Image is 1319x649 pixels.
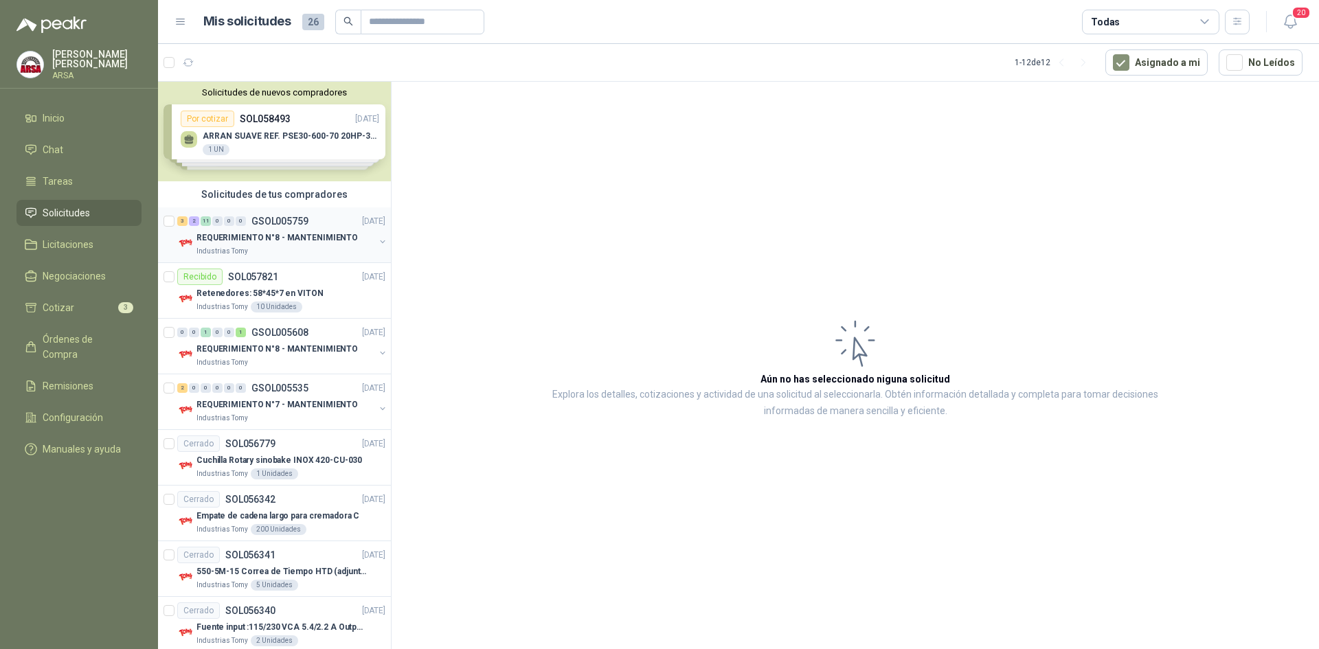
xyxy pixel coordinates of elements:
[196,510,359,523] p: Empate de cadena largo para cremadora C
[177,383,188,393] div: 2
[225,550,275,560] p: SOL056341
[1292,6,1311,19] span: 20
[43,410,103,425] span: Configuración
[362,382,385,395] p: [DATE]
[16,200,142,226] a: Solicitudes
[16,137,142,163] a: Chat
[251,301,302,312] div: 10 Unidades
[228,272,278,282] p: SOL057821
[177,269,223,285] div: Recibido
[17,52,43,78] img: Company Logo
[196,398,358,411] p: REQUERIMIENTO N°7 - MANTENIMIENTO
[225,606,275,615] p: SOL056340
[362,493,385,506] p: [DATE]
[1105,49,1208,76] button: Asignado a mi
[236,383,246,393] div: 0
[177,457,194,474] img: Company Logo
[16,263,142,289] a: Negociaciones
[1015,52,1094,73] div: 1 - 12 de 12
[177,328,188,337] div: 0
[177,402,194,418] img: Company Logo
[43,442,121,457] span: Manuales y ayuda
[302,14,324,30] span: 26
[177,346,194,363] img: Company Logo
[52,71,142,80] p: ARSA
[1278,10,1303,34] button: 20
[177,435,220,452] div: Cerrado
[224,216,234,226] div: 0
[177,216,188,226] div: 3
[158,263,391,319] a: RecibidoSOL057821[DATE] Company LogoRetenedores: 58*45*7 en VITONIndustrias Tomy10 Unidades
[16,436,142,462] a: Manuales y ayuda
[1219,49,1303,76] button: No Leídos
[189,328,199,337] div: 0
[362,271,385,284] p: [DATE]
[196,231,358,244] p: REQUERIMIENTO N°8 - MANTENIMIENTO
[1091,14,1120,30] div: Todas
[251,524,306,535] div: 200 Unidades
[201,328,211,337] div: 1
[43,174,73,189] span: Tareas
[343,16,353,26] span: search
[196,287,324,300] p: Retenedores: 58*45*7 en VITON
[177,513,194,530] img: Company Logo
[16,405,142,431] a: Configuración
[196,413,248,424] p: Industrias Tomy
[16,105,142,131] a: Inicio
[251,216,308,226] p: GSOL005759
[224,328,234,337] div: 0
[177,235,194,251] img: Company Logo
[212,328,223,337] div: 0
[251,328,308,337] p: GSOL005608
[212,383,223,393] div: 0
[196,357,248,368] p: Industrias Tomy
[16,168,142,194] a: Tareas
[16,295,142,321] a: Cotizar3
[177,491,220,508] div: Cerrado
[16,16,87,33] img: Logo peakr
[529,387,1182,420] p: Explora los detalles, cotizaciones y actividad de una solicitud al seleccionarla. Obtén informaci...
[177,624,194,641] img: Company Logo
[177,547,220,563] div: Cerrado
[362,549,385,562] p: [DATE]
[16,231,142,258] a: Licitaciones
[196,580,248,591] p: Industrias Tomy
[158,82,391,181] div: Solicitudes de nuevos compradoresPor cotizarSOL058493[DATE] ARRAN SUAVE REF. PSE30-600-70 20HP-30...
[251,580,298,591] div: 5 Unidades
[177,291,194,307] img: Company Logo
[164,87,385,98] button: Solicitudes de nuevos compradores
[362,604,385,617] p: [DATE]
[16,373,142,399] a: Remisiones
[224,383,234,393] div: 0
[158,430,391,486] a: CerradoSOL056779[DATE] Company LogoCuchilla Rotary sinobake INOX 420-CU-030Industrias Tomy1 Unidades
[201,383,211,393] div: 0
[196,524,248,535] p: Industrias Tomy
[362,215,385,228] p: [DATE]
[158,181,391,207] div: Solicitudes de tus compradores
[158,486,391,541] a: CerradoSOL056342[DATE] Company LogoEmpate de cadena largo para cremadora CIndustrias Tomy200 Unid...
[43,142,63,157] span: Chat
[177,324,388,368] a: 0 0 1 0 0 1 GSOL005608[DATE] Company LogoREQUERIMIENTO N°8 - MANTENIMIENTOIndustrias Tomy
[177,213,388,257] a: 3 2 11 0 0 0 GSOL005759[DATE] Company LogoREQUERIMIENTO N°8 - MANTENIMIENTOIndustrias Tomy
[158,541,391,597] a: CerradoSOL056341[DATE] Company Logo550-5M-15 Correa de Tiempo HTD (adjuntar ficha y /o imagenes)I...
[43,237,93,252] span: Licitaciones
[43,111,65,126] span: Inicio
[225,494,275,504] p: SOL056342
[251,383,308,393] p: GSOL005535
[43,332,128,362] span: Órdenes de Compra
[196,454,362,467] p: Cuchilla Rotary sinobake INOX 420-CU-030
[16,326,142,367] a: Órdenes de Compra
[177,569,194,585] img: Company Logo
[203,12,291,32] h1: Mis solicitudes
[201,216,211,226] div: 11
[43,269,106,284] span: Negociaciones
[362,437,385,451] p: [DATE]
[196,343,358,356] p: REQUERIMIENTO N°8 - MANTENIMIENTO
[189,383,199,393] div: 0
[43,378,93,394] span: Remisiones
[196,565,368,578] p: 550-5M-15 Correa de Tiempo HTD (adjuntar ficha y /o imagenes)
[362,326,385,339] p: [DATE]
[196,635,248,646] p: Industrias Tomy
[43,300,74,315] span: Cotizar
[212,216,223,226] div: 0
